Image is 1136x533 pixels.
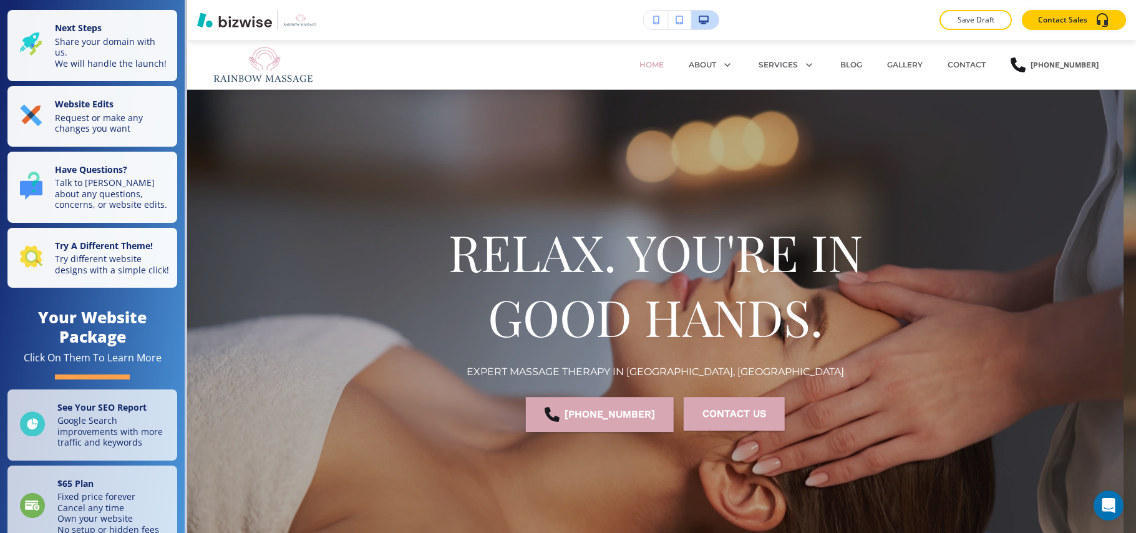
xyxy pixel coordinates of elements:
[55,112,170,134] p: Request or make any changes you want
[55,253,170,275] p: Try different website designs with a simple click!
[7,228,177,288] button: Try A Different Theme!Try different website designs with a simple click!
[371,219,939,349] h1: RELAX. YOU'RE IN GOOD HANDS.
[24,351,162,364] div: Click On Them To Learn More
[57,415,170,448] p: Google Search improvements with more traffic and keywords
[956,14,996,26] p: Save Draft
[526,397,674,432] a: [PHONE_NUMBER]
[759,59,798,71] p: SERVICES
[57,401,147,413] strong: See Your SEO Report
[197,12,272,27] img: Bizwise Logo
[55,164,127,175] strong: Have Questions?
[939,10,1012,30] button: Save Draft
[55,36,170,69] p: Share your domain with us. We will handle the launch!
[1038,14,1087,26] p: Contact Sales
[7,389,177,461] a: See Your SEO ReportGoogle Search improvements with more traffic and keywords
[55,22,102,34] strong: Next Steps
[55,240,153,252] strong: Try A Different Theme!
[212,46,337,84] img: Rainbow Massage LLC
[283,14,317,26] img: Your Logo
[7,152,177,223] button: Have Questions?Talk to [PERSON_NAME] about any questions, concerns, or website edits.
[948,59,986,71] p: CONTACT
[840,59,862,71] p: BLOG
[7,10,177,81] button: Next StepsShare your domain with us.We will handle the launch!
[1022,10,1126,30] button: Contact Sales
[467,364,844,380] p: EXPERT MASSAGE THERAPY IN [GEOGRAPHIC_DATA], [GEOGRAPHIC_DATA]
[684,397,785,431] button: Contact Us
[7,308,177,346] h4: Your Website Package
[7,86,177,147] button: Website EditsRequest or make any changes you want
[55,177,170,210] p: Talk to [PERSON_NAME] about any questions, concerns, or website edits.
[1011,46,1099,84] a: [PHONE_NUMBER]
[689,59,716,71] p: ABOUT
[55,98,114,110] strong: Website Edits
[887,59,923,71] p: GALLERY
[1094,491,1124,521] div: Open Intercom Messenger
[639,59,664,71] p: HOME
[57,477,94,489] strong: $ 65 Plan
